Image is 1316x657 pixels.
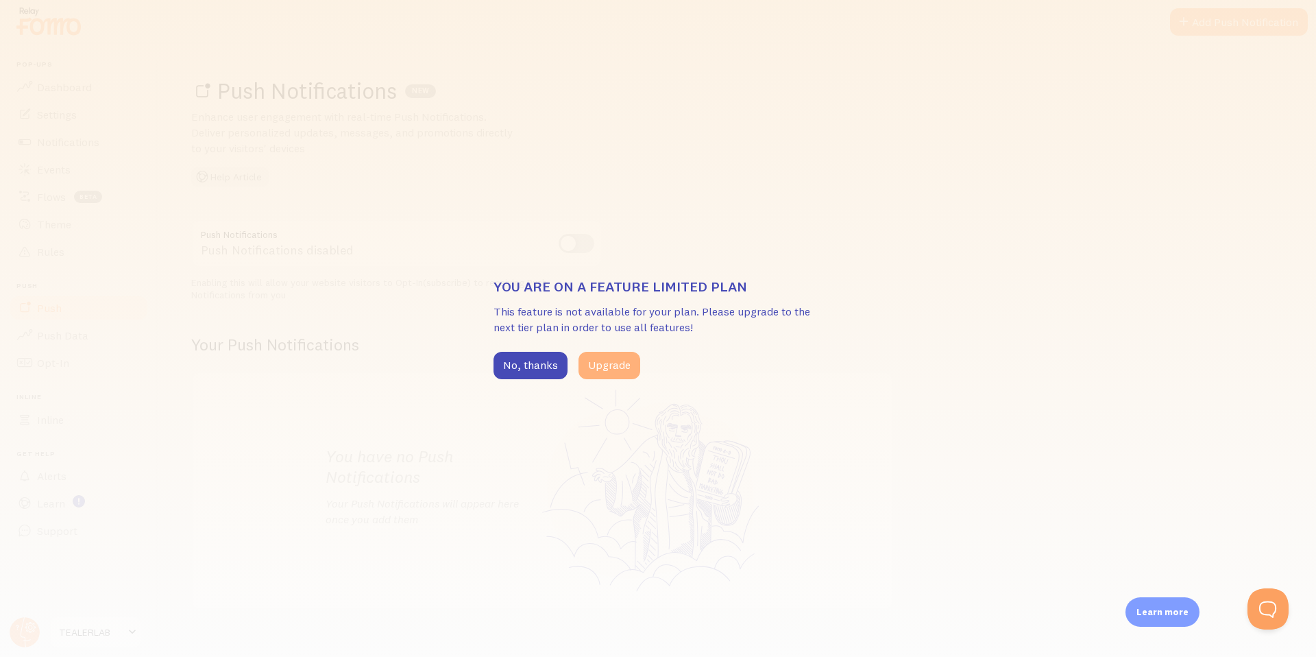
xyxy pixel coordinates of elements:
[1136,606,1189,619] p: Learn more
[493,278,822,296] h3: You are on a feature limited plan
[1247,588,1289,630] iframe: Help Scout Beacon - Open
[493,352,568,379] button: No, thanks
[1125,597,1199,627] div: Learn more
[493,304,822,335] p: This feature is not available for your plan. Please upgrade to the next tier plan in order to use...
[578,352,640,379] button: Upgrade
